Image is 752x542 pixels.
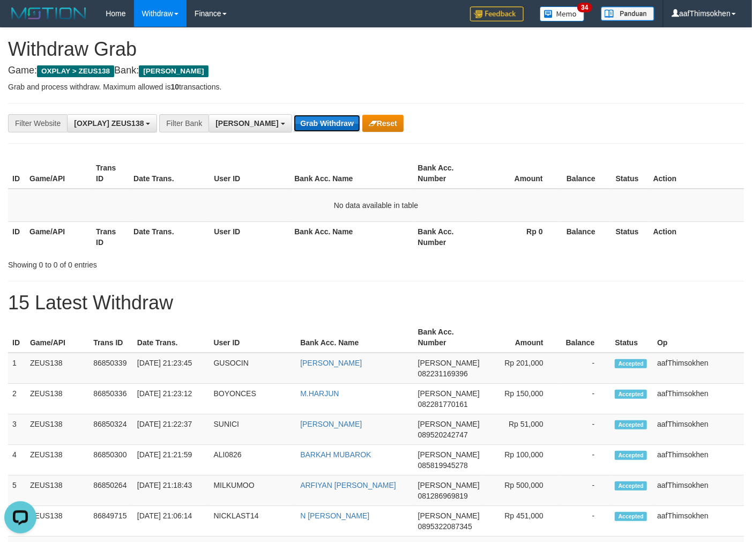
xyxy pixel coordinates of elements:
[25,158,92,189] th: Game/API
[484,414,560,445] td: Rp 51,000
[601,6,654,21] img: panduan.png
[610,322,653,353] th: Status
[559,221,612,252] th: Balance
[653,506,744,537] td: aafThimsokhen
[8,189,744,222] td: No data available in table
[210,476,296,506] td: MILKUMOO
[413,158,480,189] th: Bank Acc. Number
[92,221,129,252] th: Trans ID
[210,384,296,414] td: BOYONCES
[26,353,89,384] td: ZEUS138
[92,158,129,189] th: Trans ID
[133,445,210,476] td: [DATE] 21:21:59
[653,353,744,384] td: aafThimsokhen
[215,119,278,128] span: [PERSON_NAME]
[300,511,369,520] a: N [PERSON_NAME]
[615,512,647,521] span: Accepted
[294,115,360,132] button: Grab Withdraw
[209,114,292,132] button: [PERSON_NAME]
[300,481,396,489] a: ARFIYAN [PERSON_NAME]
[577,3,592,12] span: 34
[418,420,480,428] span: [PERSON_NAME]
[133,384,210,414] td: [DATE] 21:23:12
[560,506,611,537] td: -
[653,322,744,353] th: Op
[653,476,744,506] td: aafThimsokhen
[480,221,559,252] th: Rp 0
[8,353,26,384] td: 1
[67,114,157,132] button: [OXPLAY] ZEUS138
[8,255,306,270] div: Showing 0 to 0 of 0 entries
[484,506,560,537] td: Rp 451,000
[418,430,468,439] span: Copy 089520242747 to clipboard
[413,221,480,252] th: Bank Acc. Number
[26,506,89,537] td: ZEUS138
[300,389,339,398] a: M.HARJUN
[559,158,612,189] th: Balance
[8,5,90,21] img: MOTION_logo.png
[89,322,133,353] th: Trans ID
[210,445,296,476] td: ALI0826
[362,115,404,132] button: Reset
[612,221,649,252] th: Status
[484,384,560,414] td: Rp 150,000
[484,322,560,353] th: Amount
[129,221,210,252] th: Date Trans.
[8,158,25,189] th: ID
[560,445,611,476] td: -
[615,481,647,491] span: Accepted
[8,81,744,92] p: Grab and process withdraw. Maximum allowed is transactions.
[8,65,744,76] h4: Game: Bank:
[210,506,296,537] td: NICKLAST14
[418,450,480,459] span: [PERSON_NAME]
[653,414,744,445] td: aafThimsokhen
[89,476,133,506] td: 86850264
[300,420,362,428] a: [PERSON_NAME]
[89,445,133,476] td: 86850300
[8,414,26,445] td: 3
[8,322,26,353] th: ID
[8,476,26,506] td: 5
[210,158,290,189] th: User ID
[8,221,25,252] th: ID
[649,221,744,252] th: Action
[560,414,611,445] td: -
[653,384,744,414] td: aafThimsokhen
[484,353,560,384] td: Rp 201,000
[89,353,133,384] td: 86850339
[210,414,296,445] td: SUNICI
[133,414,210,445] td: [DATE] 21:22:37
[560,384,611,414] td: -
[37,65,114,77] span: OXPLAY > ZEUS138
[89,414,133,445] td: 86850324
[26,445,89,476] td: ZEUS138
[649,158,744,189] th: Action
[159,114,209,132] div: Filter Bank
[26,322,89,353] th: Game/API
[8,39,744,60] h1: Withdraw Grab
[89,506,133,537] td: 86849715
[418,511,480,520] span: [PERSON_NAME]
[540,6,585,21] img: Button%20Memo.svg
[615,451,647,460] span: Accepted
[418,461,468,470] span: Copy 085819945278 to clipboard
[133,476,210,506] td: [DATE] 21:18:43
[170,83,179,91] strong: 10
[418,359,480,367] span: [PERSON_NAME]
[139,65,208,77] span: [PERSON_NAME]
[26,414,89,445] td: ZEUS138
[418,492,468,500] span: Copy 081286969819 to clipboard
[484,476,560,506] td: Rp 500,000
[8,292,744,314] h1: 15 Latest Withdraw
[290,221,413,252] th: Bank Acc. Name
[418,522,472,531] span: Copy 0895322087345 to clipboard
[290,158,413,189] th: Bank Acc. Name
[418,369,468,378] span: Copy 082231169396 to clipboard
[26,476,89,506] td: ZEUS138
[210,221,290,252] th: User ID
[133,353,210,384] td: [DATE] 21:23:45
[133,322,210,353] th: Date Trans.
[615,390,647,399] span: Accepted
[414,322,484,353] th: Bank Acc. Number
[484,445,560,476] td: Rp 100,000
